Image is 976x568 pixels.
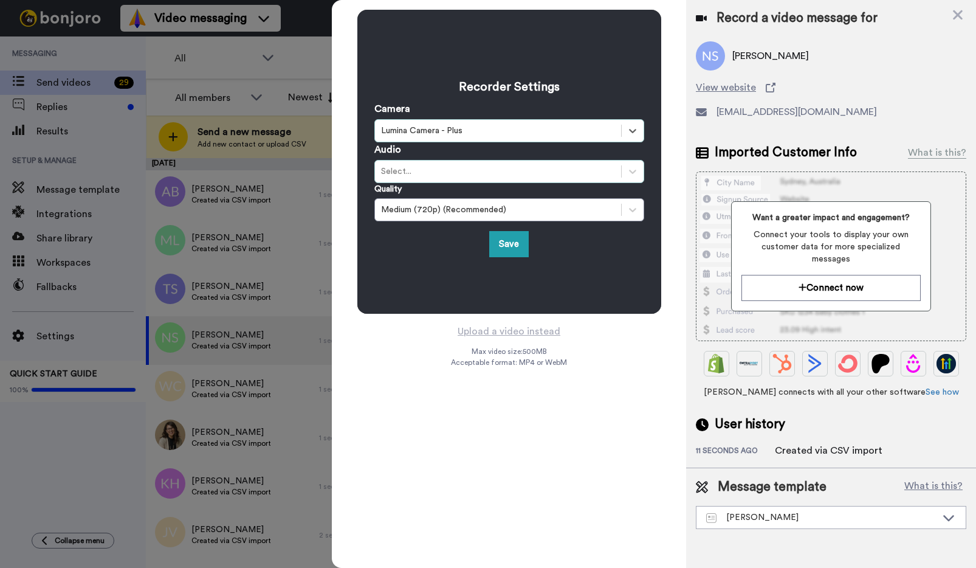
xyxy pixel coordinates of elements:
button: What is this? [901,478,966,496]
img: 3183ab3e-59ed-45f6-af1c-10226f767056-1659068401.jpg [1,2,34,35]
span: Acceptable format: MP4 or WebM [451,358,567,367]
img: Drip [904,354,923,373]
span: Hi [PERSON_NAME], thanks for joining us with a paid account! Wanted to say thanks in person, so p... [68,10,164,97]
div: Medium (720p) (Recommended) [381,204,615,216]
div: What is this? [908,145,966,160]
img: Hubspot [772,354,792,373]
img: Shopify [707,354,726,373]
div: [PERSON_NAME] [706,511,936,524]
span: User history [715,415,785,434]
span: View website [696,80,756,95]
label: Quality [374,183,402,195]
span: [EMAIL_ADDRESS][DOMAIN_NAME] [717,105,877,119]
span: Want a greater impact and engagement? [741,212,921,224]
a: See how [926,388,959,397]
span: Connect your tools to display your own customer data for more specialized messages [741,229,921,265]
img: Ontraport [740,354,759,373]
a: View website [696,80,966,95]
img: mute-white.svg [39,39,53,54]
img: ConvertKit [838,354,857,373]
button: Connect now [741,275,921,301]
img: ActiveCampaign [805,354,825,373]
img: Message-temps.svg [706,513,717,523]
span: [PERSON_NAME] connects with all your other software [696,386,966,398]
div: Select... [381,165,615,178]
h3: Recorder Settings [374,78,644,95]
span: Imported Customer Info [715,144,857,162]
div: Created via CSV import [775,443,882,458]
div: Lumina Camera - Plus [381,125,615,137]
span: Message template [718,478,827,496]
label: Audio [374,142,401,157]
span: Max video size: 500 MB [472,347,547,356]
img: GoHighLevel [936,354,956,373]
img: Patreon [871,354,890,373]
label: Camera [374,102,410,116]
button: Save [489,231,529,257]
div: 11 seconds ago [696,446,775,458]
button: Upload a video instead [454,324,564,339]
